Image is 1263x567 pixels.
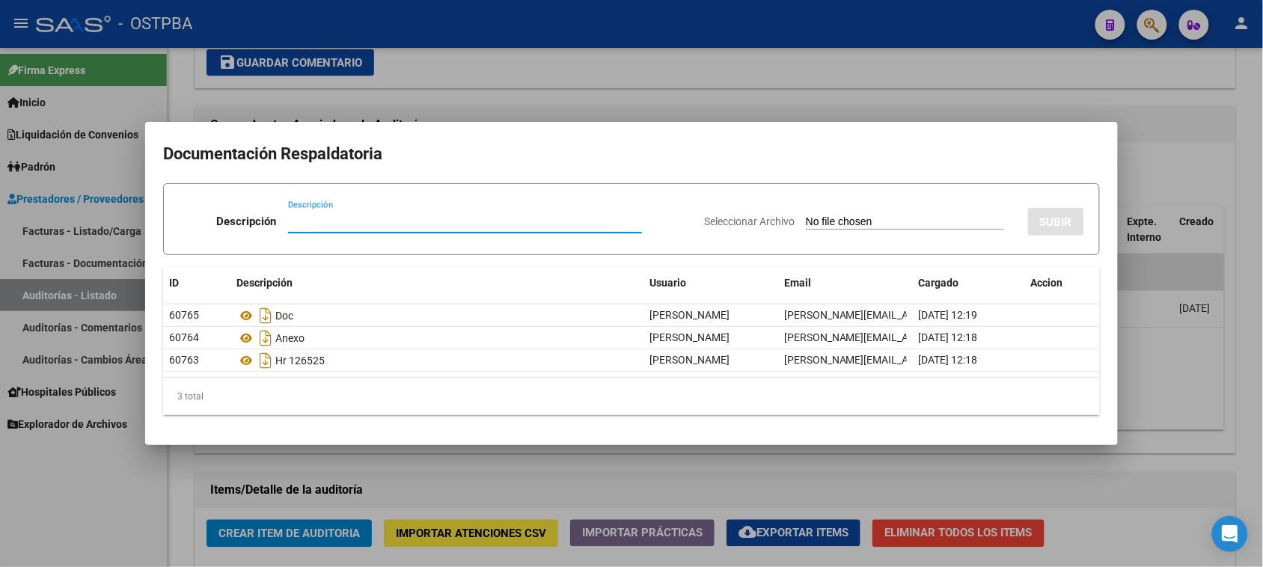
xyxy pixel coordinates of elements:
span: [PERSON_NAME] [649,309,730,321]
div: 3 total [163,378,1100,415]
datatable-header-cell: Cargado [913,267,1025,299]
span: ID [169,277,179,289]
span: [DATE] 12:18 [919,331,978,343]
datatable-header-cell: Descripción [230,267,643,299]
span: [PERSON_NAME][EMAIL_ADDRESS][PERSON_NAME][DOMAIN_NAME] [784,309,1110,321]
i: Descargar documento [256,304,275,328]
span: [DATE] 12:19 [919,309,978,321]
span: Seleccionar Archivo [704,215,795,227]
span: 60763 [169,354,199,366]
i: Descargar documento [256,326,275,350]
span: [PERSON_NAME][EMAIL_ADDRESS][PERSON_NAME][DOMAIN_NAME] [784,331,1110,343]
span: [DATE] 12:18 [919,354,978,366]
span: [PERSON_NAME][EMAIL_ADDRESS][PERSON_NAME][DOMAIN_NAME] [784,354,1110,366]
i: Descargar documento [256,349,275,373]
div: Open Intercom Messenger [1212,516,1248,552]
datatable-header-cell: Email [778,267,913,299]
span: SUBIR [1040,215,1072,229]
span: Email [784,277,811,289]
span: [PERSON_NAME] [649,354,730,366]
datatable-header-cell: ID [163,267,230,299]
span: 60765 [169,309,199,321]
div: Hr 126525 [236,349,637,373]
div: Doc [236,304,637,328]
span: 60764 [169,331,199,343]
span: [PERSON_NAME] [649,331,730,343]
p: Descripción [216,213,276,230]
span: Accion [1031,277,1063,289]
span: Cargado [919,277,959,289]
datatable-header-cell: Usuario [643,267,778,299]
button: SUBIR [1028,208,1084,236]
datatable-header-cell: Accion [1025,267,1100,299]
span: Usuario [649,277,686,289]
h2: Documentación Respaldatoria [163,140,1100,168]
span: Descripción [236,277,293,289]
div: Anexo [236,326,637,350]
